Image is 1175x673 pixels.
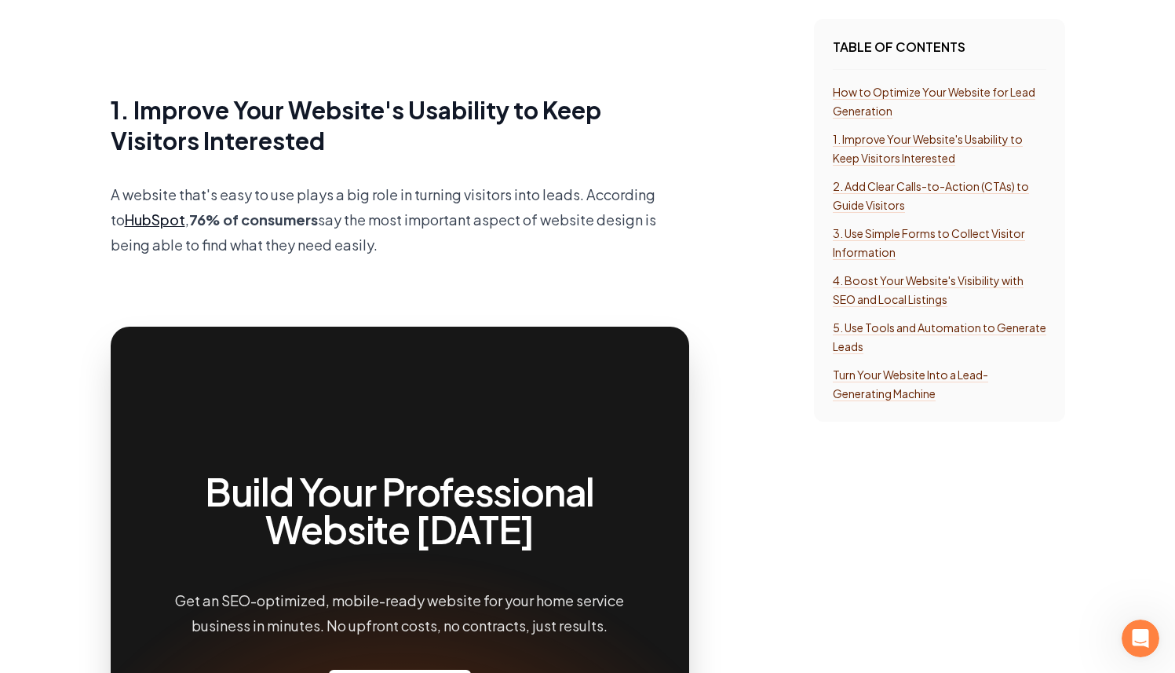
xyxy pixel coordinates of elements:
[161,473,639,548] h2: Build Your Professional Website [DATE]
[1122,620,1159,657] iframe: Intercom live chat
[189,210,318,229] b: 76% of consumers
[111,182,689,258] p: A website that's easy to use plays a big role in turning visitors into leads. According to , say ...
[833,179,1029,213] a: 2. Add Clear Calls-to-Action (CTAs) to Guide Visitors
[125,210,185,229] a: HubSpot
[833,38,1046,57] h4: Table of contents
[833,226,1025,260] a: 3. Use Simple Forms to Collect Visitor Information
[833,368,988,401] a: Turn Your Website Into a Lead-Generating Machine
[111,95,689,158] h2: 1. Improve Your Website's Usability to Keep Visitors Interested
[833,273,1024,307] a: 4. Boost Your Website's Visibility with SEO and Local Listings
[833,132,1023,166] a: 1. Improve Your Website's Usability to Keep Visitors Interested
[173,588,626,638] p: Get an SEO-optimized, mobile-ready website for your home service business in minutes. No upfront ...
[833,85,1035,119] a: How to Optimize Your Website for Lead Generation
[833,320,1046,354] a: 5. Use Tools and Automation to Generate Leads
